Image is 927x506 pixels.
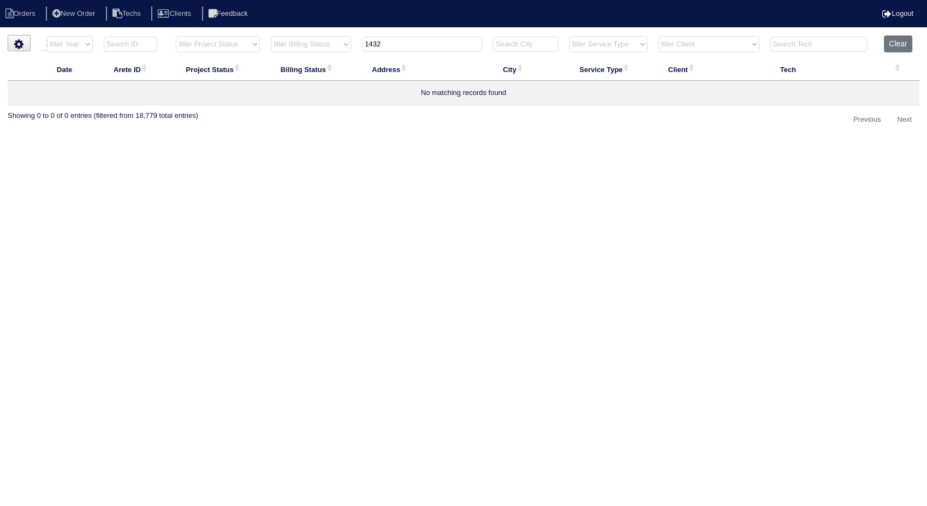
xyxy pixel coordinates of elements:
[889,111,919,129] a: Next
[362,37,482,52] input: Search Address
[265,58,356,81] th: Billing Status: activate to sort column ascending
[878,58,919,81] th: : activate to sort column ascending
[882,9,913,17] a: Logout
[653,58,765,81] th: Client: activate to sort column ascending
[8,105,198,121] div: Showing 0 to 0 of 0 entries (filtered from 18,779 total entries)
[151,9,200,17] a: Clients
[46,9,104,17] a: New Order
[151,7,200,21] li: Clients
[104,37,157,52] input: Search ID
[770,37,867,52] input: Search Tech
[8,81,919,105] td: No matching records found
[106,7,150,21] li: Techs
[493,37,558,52] input: Search City
[202,7,257,21] li: Feedback
[170,58,265,81] th: Project Status: activate to sort column ascending
[41,58,98,81] th: Date
[356,58,488,81] th: Address: activate to sort column ascending
[98,58,170,81] th: Arete ID: activate to sort column ascending
[106,9,150,17] a: Techs
[46,7,104,21] li: New Order
[488,58,564,81] th: City: activate to sort column ascending
[765,58,879,81] th: Tech
[564,58,652,81] th: Service Type: activate to sort column ascending
[846,111,889,129] a: Previous
[884,35,912,52] button: Clear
